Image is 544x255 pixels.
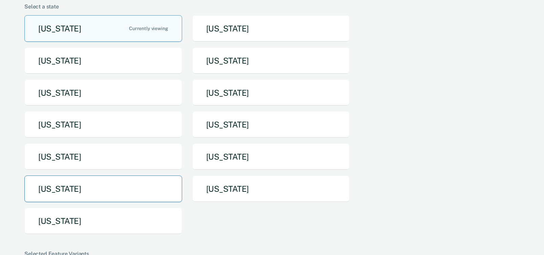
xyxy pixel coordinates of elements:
[24,3,517,10] div: Select a state
[24,15,182,42] button: [US_STATE]
[24,47,182,74] button: [US_STATE]
[24,176,182,202] button: [US_STATE]
[24,79,182,106] button: [US_STATE]
[192,111,350,138] button: [US_STATE]
[192,79,350,106] button: [US_STATE]
[192,15,350,42] button: [US_STATE]
[24,208,182,234] button: [US_STATE]
[24,111,182,138] button: [US_STATE]
[192,47,350,74] button: [US_STATE]
[192,143,350,170] button: [US_STATE]
[192,176,350,202] button: [US_STATE]
[24,143,182,170] button: [US_STATE]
